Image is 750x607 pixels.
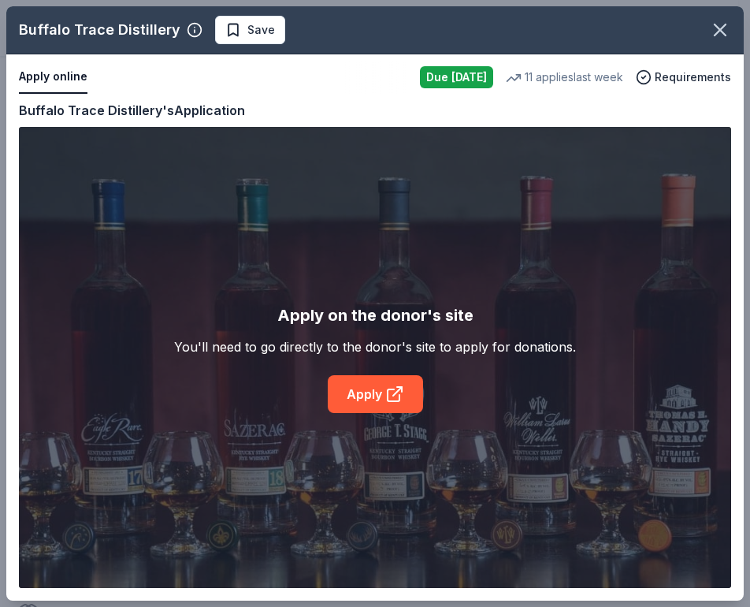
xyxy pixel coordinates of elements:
[328,375,423,413] a: Apply
[19,61,87,94] button: Apply online
[506,68,623,87] div: 11 applies last week
[174,337,576,356] div: You'll need to go directly to the donor's site to apply for donations.
[19,17,180,43] div: Buffalo Trace Distillery
[247,20,275,39] span: Save
[420,66,493,88] div: Due [DATE]
[655,68,731,87] span: Requirements
[215,16,285,44] button: Save
[19,100,245,121] div: Buffalo Trace Distillery's Application
[277,303,473,328] div: Apply on the donor's site
[636,68,731,87] button: Requirements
